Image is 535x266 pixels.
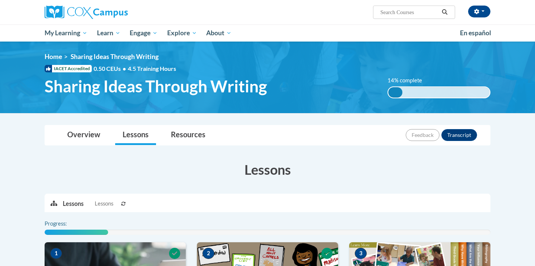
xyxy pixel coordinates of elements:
[71,53,159,60] span: Sharing Ideas Through Writing
[45,160,490,179] h3: Lessons
[60,125,108,145] a: Overview
[388,76,430,85] label: 14% complete
[97,29,120,37] span: Learn
[50,248,62,259] span: 1
[163,125,213,145] a: Resources
[45,29,87,37] span: My Learning
[455,25,496,41] a: En español
[45,53,62,60] a: Home
[125,24,162,42] a: Engage
[45,6,128,19] img: Cox Campus
[92,24,125,42] a: Learn
[123,65,126,72] span: •
[45,220,87,228] label: Progress:
[45,65,92,72] span: IACET Accredited
[388,87,402,98] div: 14% complete
[115,125,156,145] a: Lessons
[202,24,237,42] a: About
[33,24,502,42] div: Main menu
[460,29,491,37] span: En español
[40,24,92,42] a: My Learning
[468,6,490,17] button: Account Settings
[162,24,202,42] a: Explore
[45,6,186,19] a: Cox Campus
[63,200,84,208] p: Lessons
[355,248,367,259] span: 3
[439,8,450,17] button: Search
[202,248,214,259] span: 2
[167,29,197,37] span: Explore
[128,65,176,72] span: 4.5 Training Hours
[45,76,267,96] span: Sharing Ideas Through Writing
[95,200,113,208] span: Lessons
[406,129,440,141] button: Feedback
[441,129,477,141] button: Transcript
[130,29,158,37] span: Engage
[94,65,128,73] span: 0.50 CEUs
[380,8,439,17] input: Search Courses
[206,29,231,37] span: About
